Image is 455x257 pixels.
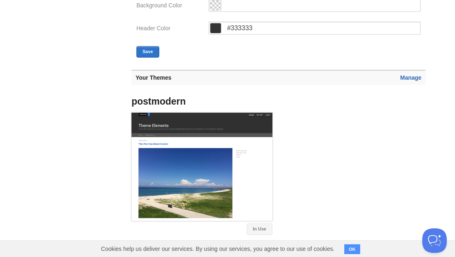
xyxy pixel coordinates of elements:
label: Header Color [136,25,204,33]
label: Background Color [136,2,204,10]
a: Manage [400,74,422,81]
span: Cookies help us deliver our services. By using our services, you agree to our use of cookies. [93,241,343,257]
iframe: Help Scout Beacon - Open [422,228,447,253]
a: In Use [247,223,272,235]
img: Screenshot [132,113,272,219]
h4: postmodern [132,96,272,107]
button: OK [344,244,360,254]
button: Save [136,46,159,58]
h3: Your Themes [132,70,426,85]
